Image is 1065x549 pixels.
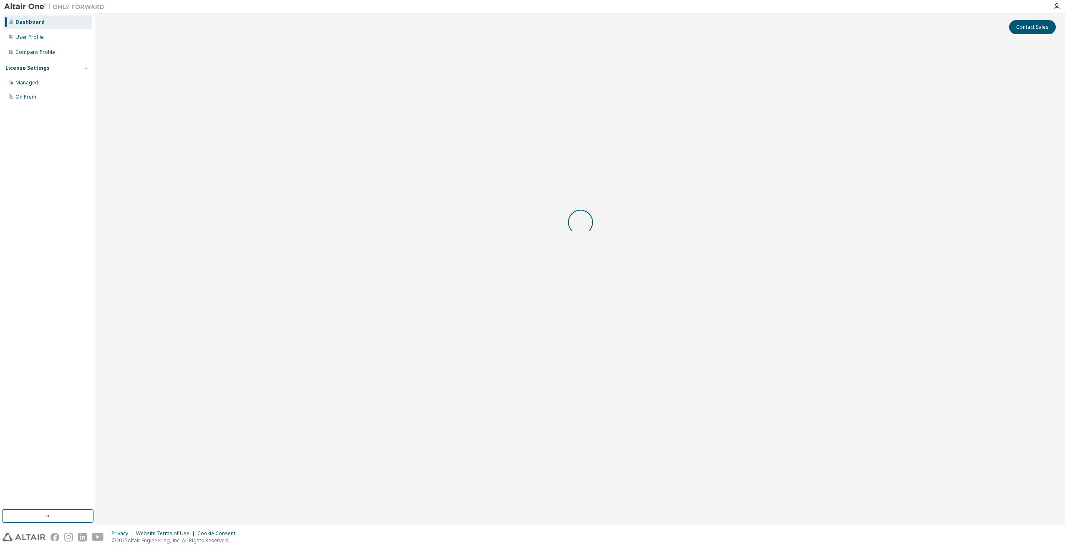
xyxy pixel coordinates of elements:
div: On Prem [15,94,36,100]
div: Privacy [111,530,136,537]
p: © 2025 Altair Engineering, Inc. All Rights Reserved. [111,537,240,544]
div: Website Terms of Use [136,530,197,537]
div: Dashboard [15,19,45,25]
img: altair_logo.svg [3,533,45,541]
div: Company Profile [15,49,55,56]
img: Altair One [4,3,109,11]
img: linkedin.svg [78,533,87,541]
div: License Settings [5,65,50,71]
img: facebook.svg [50,533,59,541]
div: Cookie Consent [197,530,240,537]
div: User Profile [15,34,44,41]
button: Contact Sales [1009,20,1056,34]
img: instagram.svg [64,533,73,541]
img: youtube.svg [92,533,104,541]
div: Managed [15,79,38,86]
